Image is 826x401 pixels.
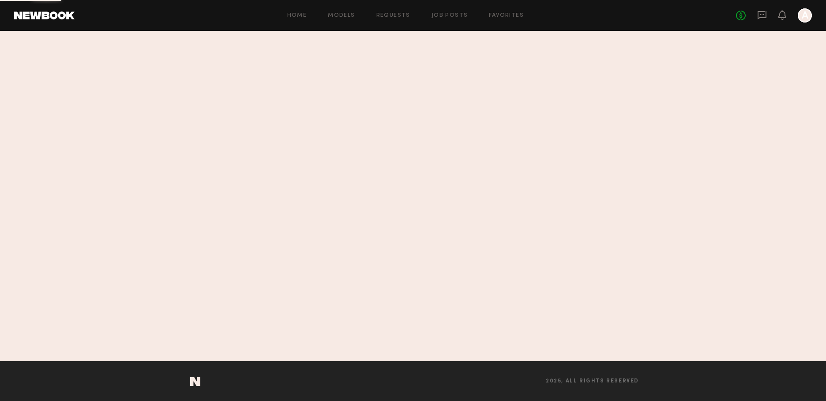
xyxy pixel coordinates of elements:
[287,13,307,19] a: Home
[489,13,524,19] a: Favorites
[546,378,639,384] span: 2025, all rights reserved
[328,13,355,19] a: Models
[376,13,410,19] a: Requests
[798,8,812,23] a: A
[432,13,468,19] a: Job Posts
